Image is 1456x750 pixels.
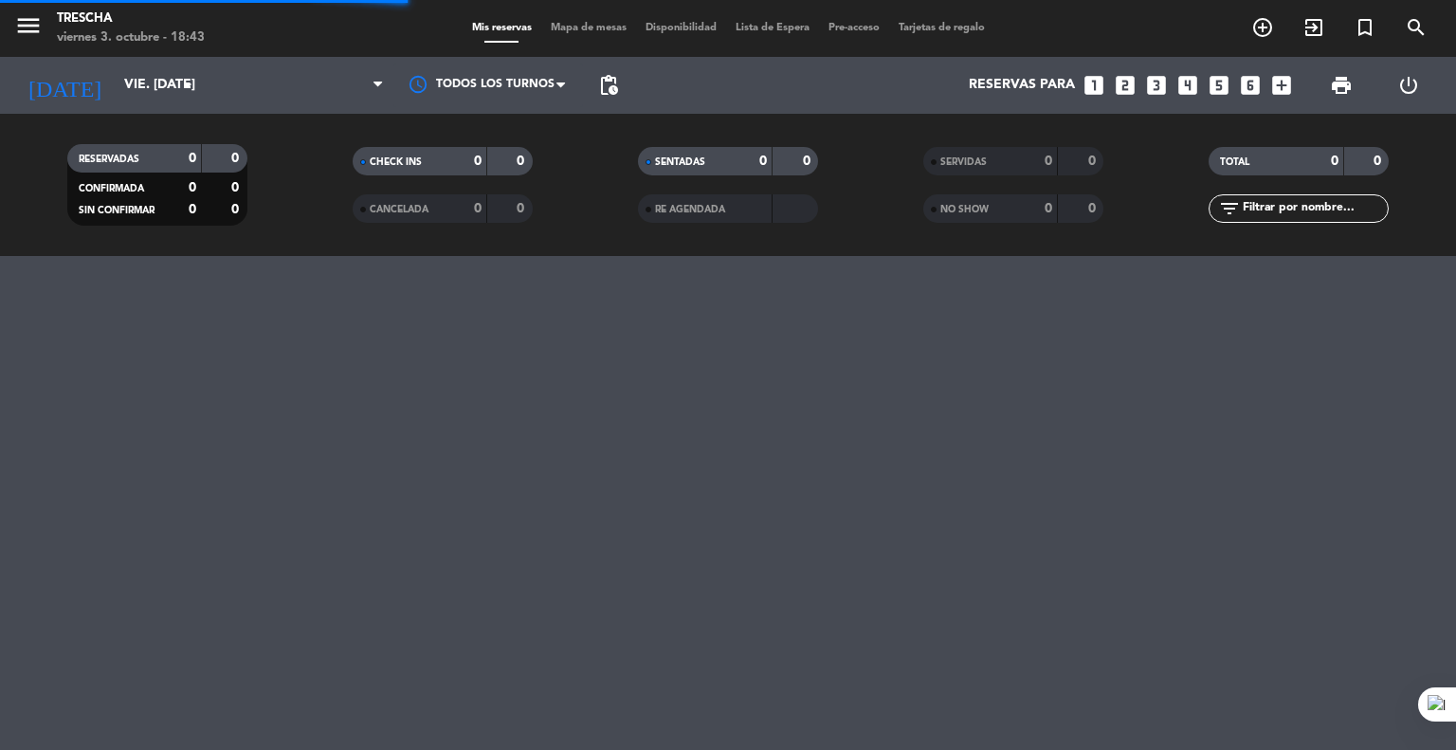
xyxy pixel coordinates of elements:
i: turned_in_not [1354,16,1376,39]
i: looks_6 [1238,73,1263,98]
span: CONFIRMADA [79,184,144,193]
i: power_settings_new [1397,74,1420,97]
div: LOG OUT [1374,57,1442,114]
strong: 0 [1374,155,1385,168]
i: exit_to_app [1302,16,1325,39]
i: looks_5 [1207,73,1231,98]
span: SIN CONFIRMAR [79,206,155,215]
strong: 0 [189,152,196,165]
strong: 0 [517,155,528,168]
strong: 0 [1088,202,1100,215]
span: Tarjetas de regalo [889,23,994,33]
strong: 0 [517,202,528,215]
i: [DATE] [14,64,115,106]
strong: 0 [474,155,482,168]
span: TOTAL [1220,157,1249,167]
span: Pre-acceso [819,23,889,33]
input: Filtrar por nombre... [1241,198,1388,219]
span: SENTADAS [655,157,705,167]
span: RESERVADAS [79,155,139,164]
span: NO SHOW [940,205,989,214]
strong: 0 [474,202,482,215]
span: print [1330,74,1353,97]
i: search [1405,16,1428,39]
i: menu [14,11,43,40]
strong: 0 [231,152,243,165]
i: looks_two [1113,73,1137,98]
strong: 0 [1045,155,1052,168]
span: Mapa de mesas [541,23,636,33]
span: Lista de Espera [726,23,819,33]
span: pending_actions [597,74,620,97]
span: CANCELADA [370,205,428,214]
strong: 0 [803,155,814,168]
strong: 0 [1088,155,1100,168]
strong: 0 [1045,202,1052,215]
strong: 0 [189,203,196,216]
i: add_circle_outline [1251,16,1274,39]
i: arrow_drop_down [176,74,199,97]
div: viernes 3. octubre - 18:43 [57,28,205,47]
span: SERVIDAS [940,157,987,167]
strong: 0 [231,203,243,216]
strong: 0 [1331,155,1338,168]
i: looks_one [1082,73,1106,98]
button: menu [14,11,43,46]
span: CHECK INS [370,157,422,167]
i: looks_3 [1144,73,1169,98]
span: RE AGENDADA [655,205,725,214]
span: Reservas para [969,78,1075,93]
i: filter_list [1218,197,1241,220]
strong: 0 [231,181,243,194]
div: Trescha [57,9,205,28]
span: Mis reservas [463,23,541,33]
span: Disponibilidad [636,23,726,33]
i: add_box [1269,73,1294,98]
strong: 0 [759,155,767,168]
strong: 0 [189,181,196,194]
i: looks_4 [1175,73,1200,98]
